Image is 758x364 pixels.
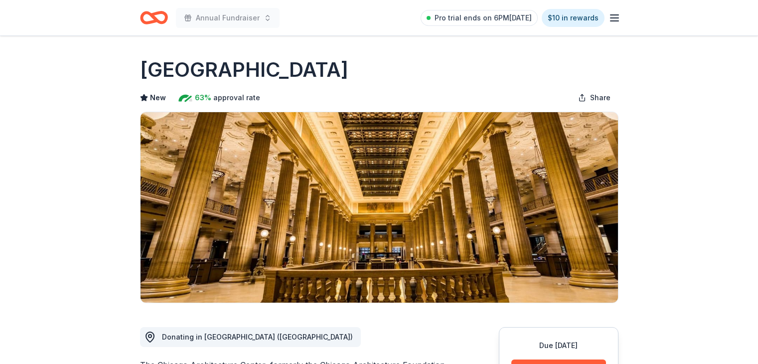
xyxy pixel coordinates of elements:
[196,12,260,24] span: Annual Fundraiser
[435,12,532,24] span: Pro trial ends on 6PM[DATE]
[162,333,353,341] span: Donating in [GEOGRAPHIC_DATA] ([GEOGRAPHIC_DATA])
[213,92,260,104] span: approval rate
[150,92,166,104] span: New
[421,10,538,26] a: Pro trial ends on 6PM[DATE]
[140,6,168,29] a: Home
[542,9,605,27] a: $10 in rewards
[140,56,348,84] h1: [GEOGRAPHIC_DATA]
[141,112,618,303] img: Image for Chicago Architecture Center
[176,8,280,28] button: Annual Fundraiser
[195,92,211,104] span: 63%
[511,340,606,352] div: Due [DATE]
[570,88,618,108] button: Share
[590,92,610,104] span: Share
